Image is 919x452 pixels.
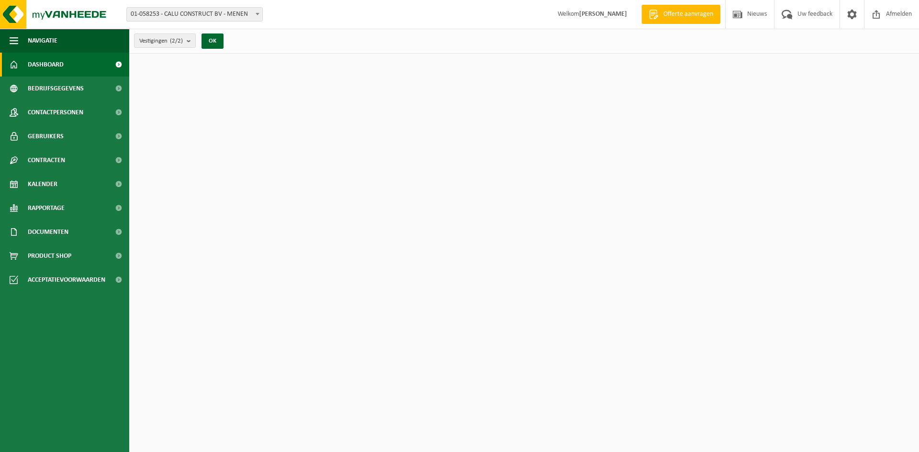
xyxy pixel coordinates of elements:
[127,8,262,21] span: 01-058253 - CALU CONSTRUCT BV - MENEN
[170,38,183,44] count: (2/2)
[28,29,57,53] span: Navigatie
[28,244,71,268] span: Product Shop
[641,5,720,24] a: Offerte aanvragen
[28,196,65,220] span: Rapportage
[134,33,196,48] button: Vestigingen(2/2)
[126,7,263,22] span: 01-058253 - CALU CONSTRUCT BV - MENEN
[28,53,64,77] span: Dashboard
[28,124,64,148] span: Gebruikers
[139,34,183,48] span: Vestigingen
[661,10,716,19] span: Offerte aanvragen
[579,11,627,18] strong: [PERSON_NAME]
[202,33,224,49] button: OK
[28,220,68,244] span: Documenten
[28,148,65,172] span: Contracten
[28,100,83,124] span: Contactpersonen
[28,77,84,100] span: Bedrijfsgegevens
[28,172,57,196] span: Kalender
[28,268,105,292] span: Acceptatievoorwaarden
